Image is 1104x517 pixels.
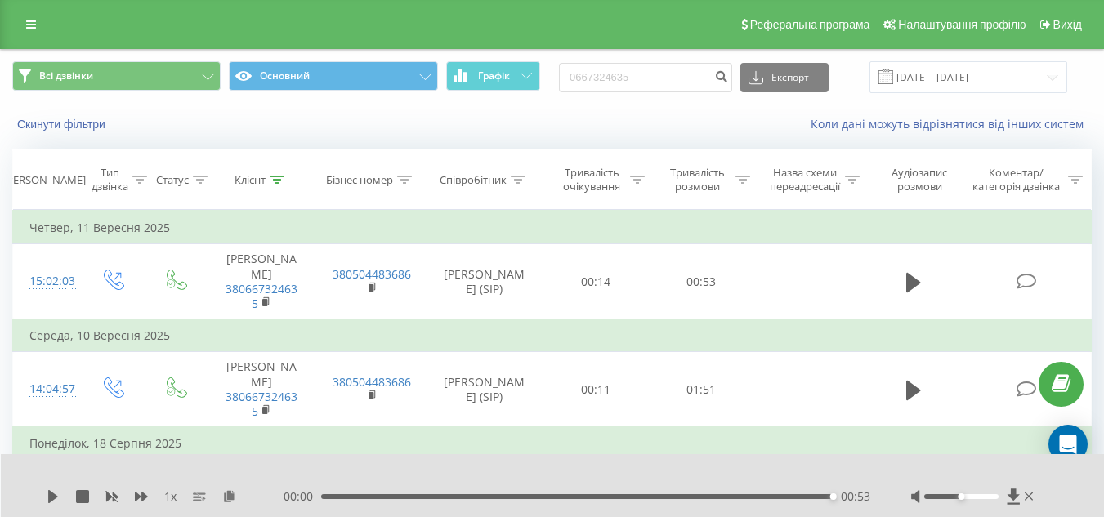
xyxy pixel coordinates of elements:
[326,173,393,187] div: Бізнес номер
[1053,18,1082,31] span: Вихід
[229,61,437,91] button: Основний
[92,166,128,194] div: Тип дзвінка
[29,373,64,405] div: 14:04:57
[13,212,1092,244] td: Четвер, 11 Вересня 2025
[740,63,829,92] button: Експорт
[878,166,961,194] div: Аудіозапис розмови
[333,266,411,282] a: 380504483686
[664,166,731,194] div: Тривалість розмови
[559,63,732,92] input: Пошук за номером
[649,352,754,427] td: 01:51
[226,389,297,419] a: 380667324635
[543,244,649,319] td: 00:14
[29,265,64,297] div: 15:02:03
[226,281,297,311] a: 380667324635
[426,244,543,319] td: [PERSON_NAME] (SIP)
[284,488,321,505] span: 00:00
[543,352,649,427] td: 00:11
[12,117,114,131] button: Скинути фільтри
[841,488,870,505] span: 00:53
[769,166,841,194] div: Назва схеми переадресації
[478,70,510,82] span: Графік
[830,493,837,500] div: Accessibility label
[156,173,189,187] div: Статус
[558,166,626,194] div: Тривалість очікування
[3,173,86,187] div: [PERSON_NAME]
[446,61,540,91] button: Графік
[164,488,177,505] span: 1 x
[1048,425,1088,464] div: Open Intercom Messenger
[207,352,316,427] td: [PERSON_NAME]
[968,166,1064,194] div: Коментар/категорія дзвінка
[207,244,316,319] td: [PERSON_NAME]
[333,374,411,390] a: 380504483686
[440,173,507,187] div: Співробітник
[898,18,1026,31] span: Налаштування профілю
[811,116,1092,131] a: Коли дані можуть відрізнятися вiд інших систем
[750,18,870,31] span: Реферальна програма
[649,244,754,319] td: 00:53
[39,69,93,82] span: Всі дзвінки
[13,319,1092,352] td: Середа, 10 Вересня 2025
[12,61,221,91] button: Всі дзвінки
[235,173,266,187] div: Клієнт
[426,352,543,427] td: [PERSON_NAME] (SIP)
[958,493,964,500] div: Accessibility label
[13,427,1092,460] td: Понеділок, 18 Серпня 2025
